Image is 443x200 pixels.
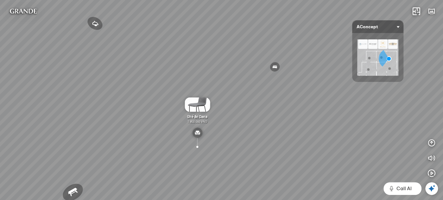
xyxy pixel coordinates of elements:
span: Call AI [396,185,412,192]
span: Ghế ăn Dana [187,114,207,119]
img: AConcept_CTMHTJT2R6E4.png [357,39,398,76]
img: logo [5,5,41,18]
button: Call AI [383,182,421,195]
span: 1.850.000 VND [187,120,207,123]
img: type_sofa_CL2K24RXHCN6.svg [192,128,202,138]
img: Gh___n_Dana_7A6XRUHMPY6G.gif [185,97,210,112]
span: AConcept [356,20,399,33]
